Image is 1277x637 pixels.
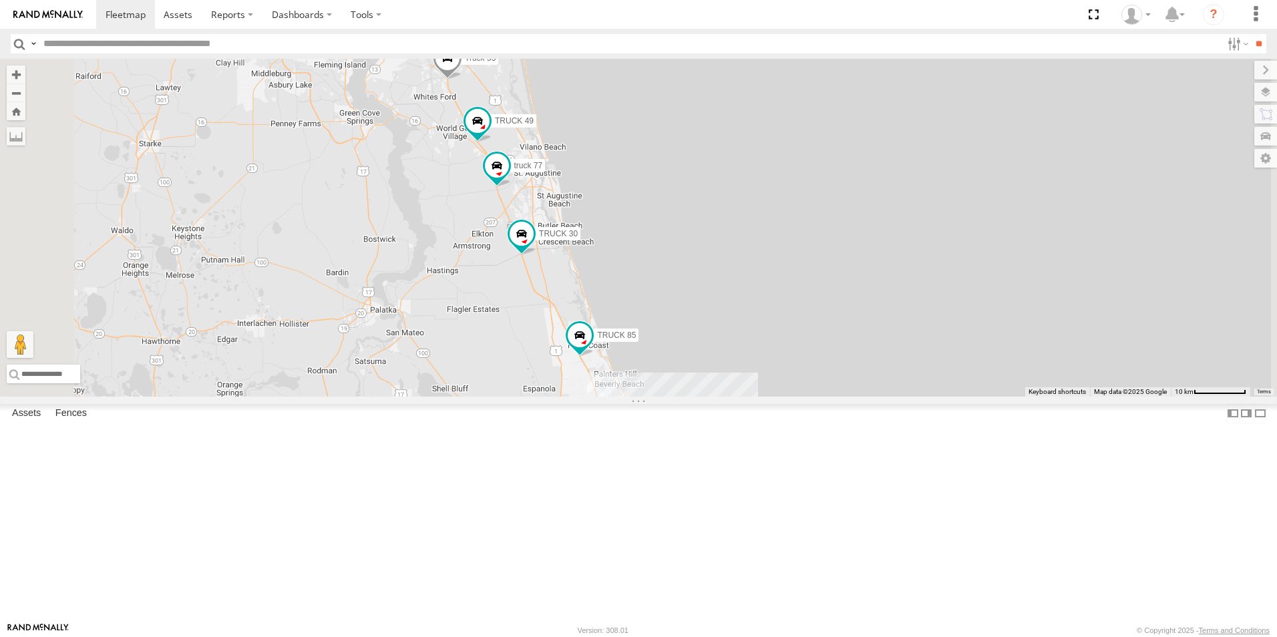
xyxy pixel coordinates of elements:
[1117,5,1155,25] div: Thomas Crowe
[7,331,33,358] button: Drag Pegman onto the map to open Street View
[13,10,83,19] img: rand-logo.svg
[1171,387,1250,397] button: Map Scale: 10 km per 75 pixels
[28,34,39,53] label: Search Query
[578,626,628,634] div: Version: 308.01
[5,404,47,423] label: Assets
[539,230,578,239] span: TRUCK 30
[495,116,534,126] span: TRUCK 49
[1222,34,1251,53] label: Search Filter Options
[7,127,25,146] label: Measure
[1226,404,1240,423] label: Dock Summary Table to the Left
[1094,388,1167,395] span: Map data ©2025 Google
[597,331,636,340] span: TRUCK 85
[49,404,94,423] label: Fences
[7,65,25,83] button: Zoom in
[7,83,25,102] button: Zoom out
[1137,626,1270,634] div: © Copyright 2025 -
[1257,389,1271,395] a: Terms (opens in new tab)
[514,161,543,170] span: truck 77
[7,624,69,637] a: Visit our Website
[1175,388,1194,395] span: 10 km
[1029,387,1086,397] button: Keyboard shortcuts
[1254,404,1267,423] label: Hide Summary Table
[1203,4,1224,25] i: ?
[1240,404,1253,423] label: Dock Summary Table to the Right
[1254,149,1277,168] label: Map Settings
[7,102,25,120] button: Zoom Home
[1199,626,1270,634] a: Terms and Conditions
